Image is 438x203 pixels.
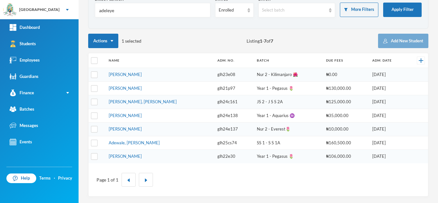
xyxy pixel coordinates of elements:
[88,34,118,48] button: Actions
[10,106,34,113] div: Batches
[254,81,323,95] td: Year 1 - Pegasus 🌷
[10,73,38,80] div: Guardians
[260,38,262,44] b: 1
[10,89,34,96] div: Finance
[109,140,160,145] a: Adewale, [PERSON_NAME]
[10,122,38,129] div: Messages
[254,136,323,150] td: SS 1 - S S 1A
[214,53,254,68] th: Adm. No.
[54,175,55,182] div: ·
[10,24,40,31] div: Dashboard
[98,3,207,18] input: Name, Admin No, Phone number, Email Address
[4,4,16,16] img: logo
[378,34,428,48] button: Add New Student
[323,81,369,95] td: ₦130,000.00
[214,150,254,163] td: glh22e30
[39,175,51,182] a: Terms
[369,136,407,150] td: [DATE]
[369,150,407,163] td: [DATE]
[254,68,323,82] td: Nur 2 - Kilimanjaro 🌺
[214,109,254,123] td: glh24e138
[323,136,369,150] td: ₦160,500.00
[264,38,266,44] b: 7
[214,68,254,82] td: glh23e08
[105,53,214,68] th: Name
[323,53,369,68] th: Due Fees
[369,109,407,123] td: [DATE]
[97,176,118,183] div: Page 1 of 1
[109,113,142,118] a: [PERSON_NAME]
[369,95,407,109] td: [DATE]
[214,81,254,95] td: glh21p97
[323,150,369,163] td: ₦106,000.00
[271,38,273,44] b: 7
[323,109,369,123] td: ₦35,000.00
[419,58,423,63] img: +
[19,7,60,13] div: [GEOGRAPHIC_DATA]
[254,109,323,123] td: Year 1 - Aquarius ♒️
[340,3,378,17] button: More Filters
[219,7,244,13] div: Enrolled
[109,86,142,91] a: [PERSON_NAME]
[214,136,254,150] td: glh25cs74
[254,123,323,136] td: Nur 2 - Everest🌷
[254,150,323,163] td: Year 1 - Pegasus 🌷
[262,7,326,13] div: Select batch
[109,126,142,131] a: [PERSON_NAME]
[369,123,407,136] td: [DATE]
[383,3,422,17] button: Apply Filter
[109,72,142,77] a: [PERSON_NAME]
[323,68,369,82] td: ₦0.00
[247,38,273,44] span: Listing - of
[214,95,254,109] td: glh24c161
[369,68,407,82] td: [DATE]
[254,95,323,109] td: JS 2 - J S S 2A
[88,34,141,48] div: 1 selected
[369,81,407,95] td: [DATE]
[109,154,142,159] a: [PERSON_NAME]
[10,139,32,145] div: Events
[10,57,40,63] div: Employees
[109,99,177,104] a: [PERSON_NAME], [PERSON_NAME]
[323,95,369,109] td: ₦125,000.00
[58,175,72,182] a: Privacy
[369,53,407,68] th: Adm. Date
[6,173,36,183] a: Help
[214,123,254,136] td: glh24e137
[10,40,36,47] div: Students
[323,123,369,136] td: ₦10,000.00
[254,53,323,68] th: Batch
